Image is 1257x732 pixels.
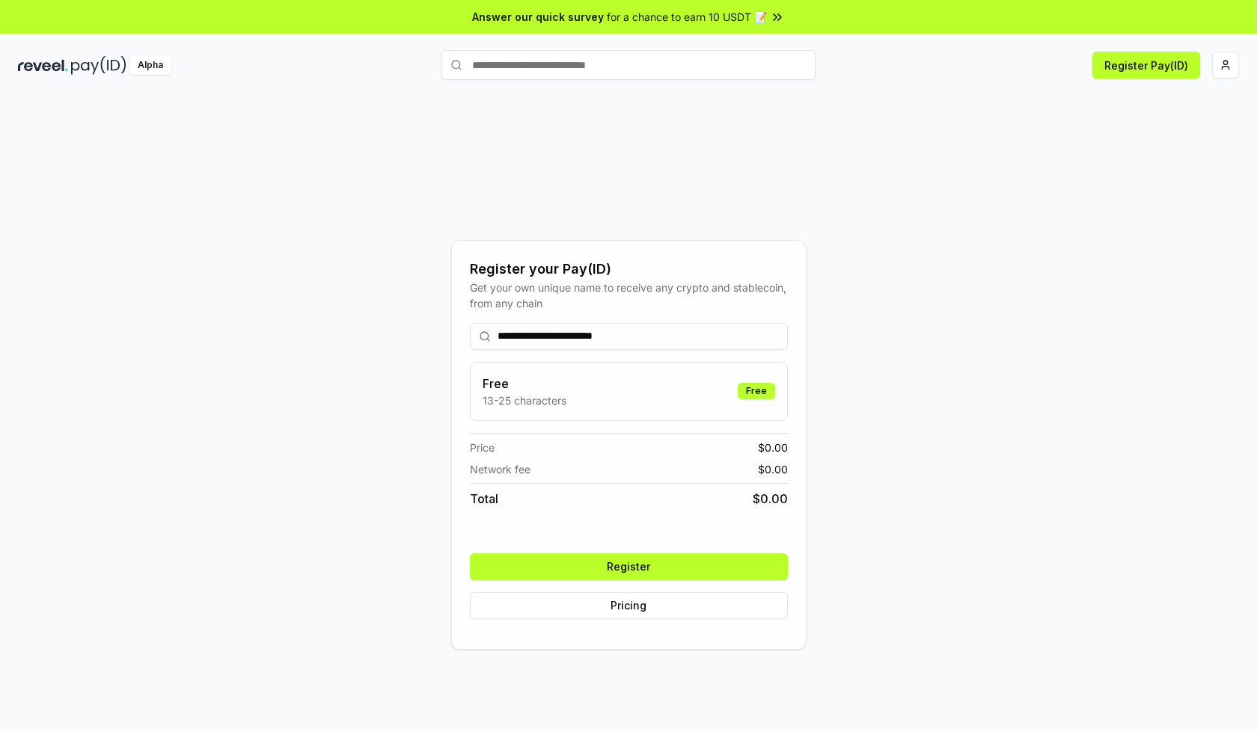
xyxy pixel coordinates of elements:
button: Register [470,553,788,580]
span: $ 0.00 [758,461,788,477]
span: Price [470,440,495,455]
div: Alpha [129,56,171,75]
span: $ 0.00 [753,490,788,508]
h3: Free [483,375,566,393]
button: Register Pay(ID) [1092,52,1200,79]
span: Answer our quick survey [472,9,604,25]
button: Pricing [470,592,788,619]
p: 13-25 characters [483,393,566,408]
div: Free [738,383,775,399]
span: Total [470,490,498,508]
img: pay_id [71,56,126,75]
span: for a chance to earn 10 USDT 📝 [607,9,767,25]
span: Network fee [470,461,530,477]
img: reveel_dark [18,56,68,75]
div: Get your own unique name to receive any crypto and stablecoin, from any chain [470,280,788,311]
span: $ 0.00 [758,440,788,455]
div: Register your Pay(ID) [470,259,788,280]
